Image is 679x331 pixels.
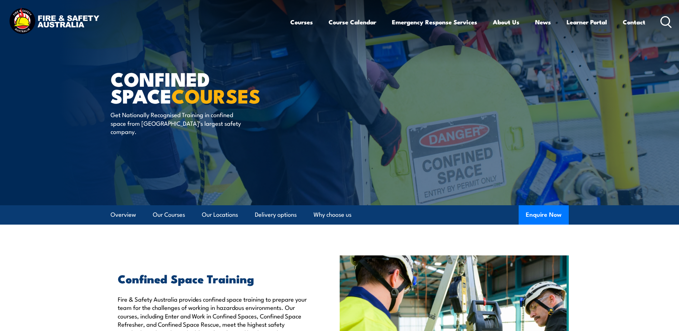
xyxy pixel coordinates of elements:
a: Our Courses [153,205,185,224]
strong: COURSES [171,80,261,110]
button: Enquire Now [519,205,569,225]
a: Contact [623,13,645,32]
a: Why choose us [314,205,351,224]
a: Emergency Response Services [392,13,477,32]
a: Overview [111,205,136,224]
a: Learner Portal [567,13,607,32]
p: Get Nationally Recognised Training in confined space from [GEOGRAPHIC_DATA]’s largest safety comp... [111,110,241,135]
a: Our Locations [202,205,238,224]
h2: Confined Space Training [118,273,307,283]
h1: Confined Space [111,70,287,104]
a: Courses [290,13,313,32]
a: News [535,13,551,32]
a: Delivery options [255,205,297,224]
a: Course Calendar [329,13,376,32]
a: About Us [493,13,519,32]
